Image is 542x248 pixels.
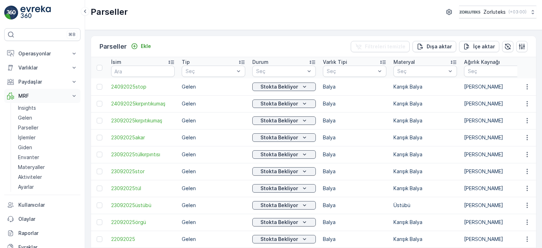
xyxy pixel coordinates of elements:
[323,59,347,66] p: Varlık Tipi
[323,117,386,124] p: Balya
[97,118,102,123] div: Toggle Row Selected
[18,114,32,121] p: Gelen
[260,236,298,243] p: Stokta Bekliyor
[351,41,410,52] button: Filtreleri temizle
[15,123,80,133] a: Parseller
[393,168,457,175] p: Karışık Balya
[4,198,80,212] a: Kullanıcılar
[182,134,245,141] p: Gelen
[15,113,80,123] a: Gelen
[18,92,66,99] p: MRF
[15,172,80,182] a: Aktiviteler
[97,202,102,208] div: Toggle Row Selected
[97,169,102,174] div: Toggle Row Selected
[182,185,245,192] p: Gelen
[393,59,415,66] p: Materyal
[464,168,528,175] p: [PERSON_NAME]
[111,134,175,141] a: 23092025akar
[365,43,405,50] p: Filtreleri temizle
[68,32,76,37] p: ⌘B
[182,202,245,209] p: Gelen
[111,202,175,209] a: 23092025üstübü
[393,134,457,141] p: Karışık Balya
[327,68,375,75] p: Seç
[508,9,526,15] p: ( +03:00 )
[20,6,51,20] img: logo_light-DOdMpM7g.png
[252,201,316,210] button: Stokta Bekliyor
[260,117,298,124] p: Stokta Bekliyor
[464,100,528,107] p: [PERSON_NAME]
[4,212,80,226] a: Olaylar
[393,236,457,243] p: Karışık Balya
[393,185,457,192] p: Karışık Balya
[97,219,102,225] div: Toggle Row Selected
[260,185,298,192] p: Stokta Bekliyor
[111,168,175,175] span: 23092025stor
[18,183,34,190] p: Ayarlar
[473,43,495,50] p: İçe aktar
[15,133,80,143] a: İşlemler
[15,182,80,192] a: Ayarlar
[128,42,154,50] button: Ekle
[18,230,78,237] p: Raporlar
[18,144,32,151] p: Giden
[15,103,80,113] a: Insights
[4,61,80,75] button: Varlıklar
[182,168,245,175] p: Gelen
[182,236,245,243] p: Gelen
[252,59,269,66] p: Durum
[4,89,80,103] button: MRF
[252,150,316,159] button: Stokta Bekliyor
[397,68,446,75] p: Seç
[252,235,316,243] button: Stokta Bekliyor
[323,185,386,192] p: Balya
[468,68,517,75] p: Seç
[111,83,175,90] a: 24092025stop
[393,117,457,124] p: Karışık Balya
[18,174,42,181] p: Aktiviteler
[18,154,39,161] p: Envanter
[111,59,121,66] p: İsim
[464,185,528,192] p: [PERSON_NAME]
[260,219,298,226] p: Stokta Bekliyor
[186,68,234,75] p: Seç
[260,134,298,141] p: Stokta Bekliyor
[111,117,175,124] span: 23092025kırpıtıkumaş
[323,134,386,141] p: Balya
[111,236,175,243] span: 22092025
[97,84,102,90] div: Toggle Row Selected
[91,6,128,18] p: Parseller
[18,50,66,57] p: Operasyonlar
[459,41,499,52] button: İçe aktar
[252,99,316,108] button: Stokta Bekliyor
[323,168,386,175] p: Balya
[182,219,245,226] p: Gelen
[111,151,175,158] span: 23092025tülkırpıntısı
[252,133,316,142] button: Stokta Bekliyor
[111,219,175,226] a: 22092025örgü
[464,151,528,158] p: [PERSON_NAME]
[18,216,78,223] p: Olaylar
[252,83,316,91] button: Stokta Bekliyor
[15,162,80,172] a: Materyaller
[412,41,456,52] button: Dışa aktar
[393,100,457,107] p: Karışık Balya
[111,185,175,192] span: 23092025tül
[97,236,102,242] div: Toggle Row Selected
[182,59,190,66] p: Tip
[141,43,151,50] p: Ekle
[483,8,506,16] p: Zorluteks
[182,100,245,107] p: Gelen
[323,236,386,243] p: Balya
[97,186,102,191] div: Toggle Row Selected
[97,135,102,140] div: Toggle Row Selected
[260,151,298,158] p: Stokta Bekliyor
[393,219,457,226] p: Karışık Balya
[97,101,102,107] div: Toggle Row Selected
[252,167,316,176] button: Stokta Bekliyor
[182,151,245,158] p: Gelen
[323,83,386,90] p: Balya
[323,202,386,209] p: Balya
